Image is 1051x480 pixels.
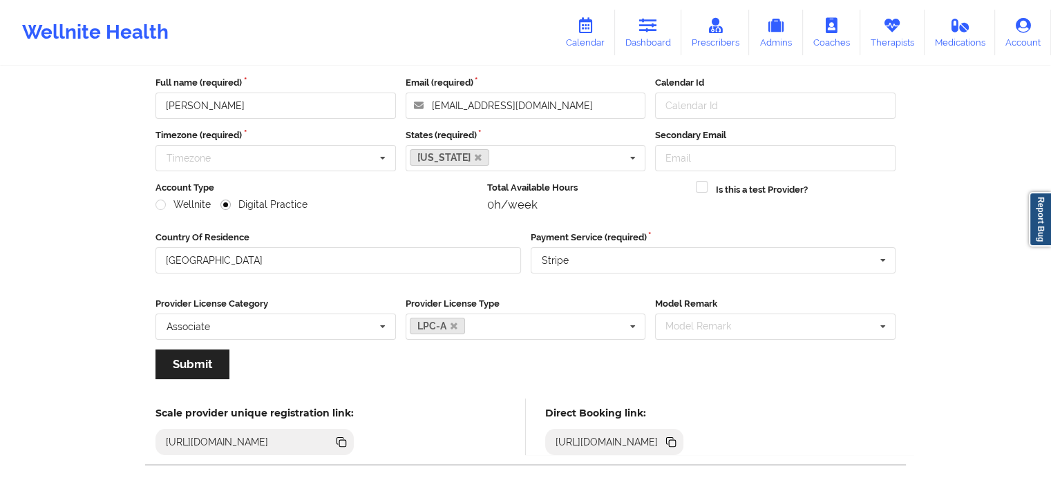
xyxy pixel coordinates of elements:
label: Digital Practice [220,199,307,211]
a: Coaches [803,10,860,55]
div: Associate [167,322,210,332]
a: [US_STATE] [410,149,490,166]
label: Model Remark [655,297,896,311]
div: [URL][DOMAIN_NAME] [160,435,274,449]
a: Report Bug [1029,192,1051,247]
a: Therapists [860,10,925,55]
a: Admins [749,10,803,55]
h5: Scale provider unique registration link: [155,407,354,419]
a: LPC-A [410,318,466,334]
label: Is this a test Provider? [716,183,808,197]
label: Timezone (required) [155,128,396,142]
input: Email address [406,93,646,119]
div: Stripe [542,256,569,265]
label: Account Type [155,181,477,195]
label: Country Of Residence [155,231,521,244]
a: Calendar [556,10,615,55]
a: Prescribers [681,10,750,55]
a: Medications [925,10,996,55]
label: Payment Service (required) [531,231,896,244]
div: 0h/week [487,198,687,211]
label: Secondary Email [655,128,896,142]
div: Model Remark [662,318,751,334]
label: Provider License Type [406,297,646,311]
input: Calendar Id [655,93,896,119]
h5: Direct Booking link: [545,407,684,419]
label: Calendar Id [655,76,896,90]
a: Account [995,10,1051,55]
label: Provider License Category [155,297,396,311]
div: [URL][DOMAIN_NAME] [550,435,664,449]
label: States (required) [406,128,646,142]
div: Timezone [167,153,211,163]
label: Total Available Hours [487,181,687,195]
a: Dashboard [615,10,681,55]
label: Wellnite [155,199,211,211]
label: Full name (required) [155,76,396,90]
label: Email (required) [406,76,646,90]
button: Submit [155,349,229,379]
input: Full name [155,93,396,119]
input: Email [655,145,896,171]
